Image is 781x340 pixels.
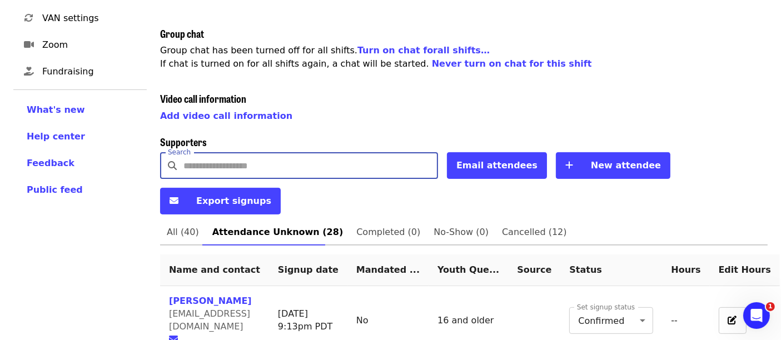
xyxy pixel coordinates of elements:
th: Name and contact [160,254,269,286]
span: Cancelled (12) [502,224,567,240]
span: What's new [27,104,85,115]
span: Export signups [196,196,271,206]
span: Mandated ... [356,264,420,275]
button: New attendee [556,152,670,179]
a: Fundraising [13,58,147,85]
a: Public feed [27,183,133,197]
span: [EMAIL_ADDRESS][DOMAIN_NAME] [169,308,250,332]
span: Group chat [160,26,204,41]
th: Source [508,254,560,286]
span: Completed (0) [356,224,420,240]
a: VAN settings [13,5,147,32]
input: Search [183,152,438,179]
a: Completed (0) [350,219,427,246]
div: Confirmed [569,307,653,334]
span: Video call information [160,91,246,106]
span: Status [569,264,602,275]
i: plus icon [565,160,573,171]
a: Add video call information [160,111,292,121]
span: Fundraising [42,65,138,78]
button: Feedback [27,157,74,170]
span: Help center [27,131,85,142]
a: No-Show (0) [427,219,495,246]
i: hand-holding-heart icon [24,66,34,77]
a: Turn on chat forall shifts… [357,45,490,56]
span: Email attendees [456,160,538,171]
span: Attendance Unknown (28) [212,224,344,240]
span: 1 [766,302,775,311]
i: search icon [168,161,177,171]
span: VAN settings [42,12,138,25]
span: All (40) [167,224,199,240]
span: No-Show (0) [434,224,489,240]
span: Youth Question [437,264,499,275]
span: Group chat has been turned off for all shifts . If chat is turned on for all shifts again, a chat... [160,45,592,69]
span: Zoom [42,38,138,52]
button: Email attendees [447,152,547,179]
i: sync icon [24,13,33,23]
a: Zoom [13,32,147,58]
a: Attendance Unknown (28) [206,219,350,246]
span: Supporters [160,134,207,149]
button: Export signups [160,188,281,214]
i: video icon [24,39,34,50]
th: Hours [662,254,709,286]
span: Public feed [27,184,83,195]
button: Never turn on chat for this shift [432,57,592,71]
iframe: Intercom live chat [743,302,770,329]
span: New attendee [591,160,661,171]
a: Cancelled (12) [495,219,574,246]
label: Search [168,149,191,156]
th: Signup date [269,254,347,286]
i: envelope icon [170,196,178,206]
th: Edit Hours [710,254,780,286]
a: All (40) [160,219,206,246]
i: pen-to-square icon [728,315,737,326]
a: [PERSON_NAME] [169,296,252,306]
a: What's new [27,103,133,117]
label: Set signup status [577,304,635,311]
a: Help center [27,130,133,143]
